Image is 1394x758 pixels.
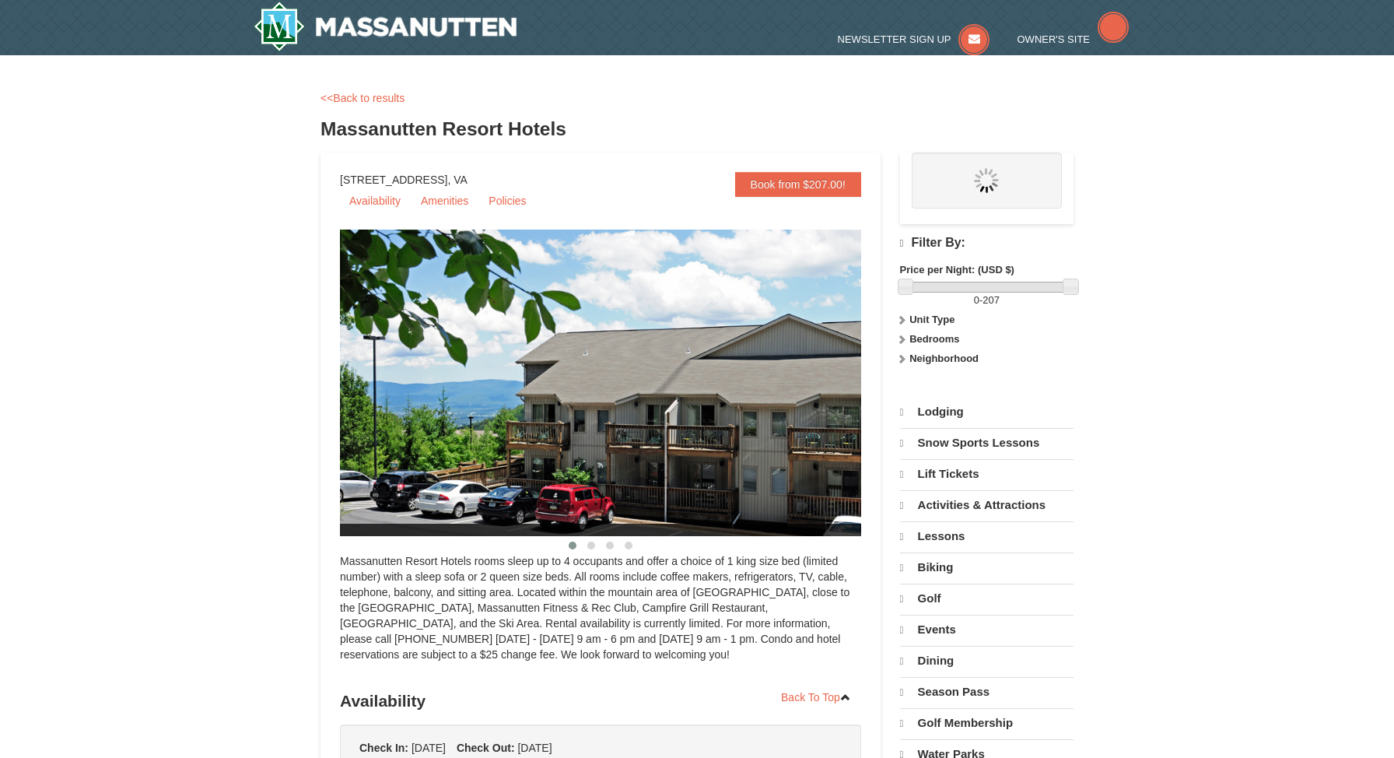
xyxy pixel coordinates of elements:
[838,33,990,45] a: Newsletter Sign Up
[909,353,979,364] strong: Neighborhood
[320,114,1074,145] h3: Massanutten Resort Hotels
[359,742,408,754] strong: Check In:
[900,646,1074,676] a: Dining
[900,708,1074,738] a: Golf Membership
[900,459,1074,489] a: Lift Tickets
[900,615,1074,644] a: Events
[974,294,979,306] span: 0
[900,490,1074,520] a: Activities & Attractions
[735,172,861,197] a: Book from $207.00!
[900,677,1074,707] a: Season Pass
[900,521,1074,551] a: Lessons
[900,236,1074,251] h4: Filter By:
[412,742,446,754] span: [DATE]
[900,264,1014,275] strong: Price per Night: (USD $)
[517,742,552,754] span: [DATE]
[340,230,900,536] img: 19219026-1-e3b4ac8e.jpg
[838,33,951,45] span: Newsletter Sign Up
[320,92,405,104] a: <<Back to results
[254,2,517,51] a: Massanutten Resort
[900,428,1074,458] a: Snow Sports Lessons
[457,742,515,754] strong: Check Out:
[479,189,535,212] a: Policies
[909,314,954,325] strong: Unit Type
[771,686,861,709] a: Back To Top
[340,686,861,717] h3: Availability
[254,2,517,51] img: Massanutten Resort Logo
[340,189,410,212] a: Availability
[1017,33,1130,45] a: Owner's Site
[340,553,861,678] div: Massanutten Resort Hotels rooms sleep up to 4 occupants and offer a choice of 1 king size bed (li...
[909,333,959,345] strong: Bedrooms
[982,294,1000,306] span: 207
[412,189,478,212] a: Amenities
[900,398,1074,426] a: Lodging
[900,293,1074,308] label: -
[900,584,1074,613] a: Golf
[900,553,1074,582] a: Biking
[974,168,999,193] img: wait.gif
[1017,33,1091,45] span: Owner's Site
